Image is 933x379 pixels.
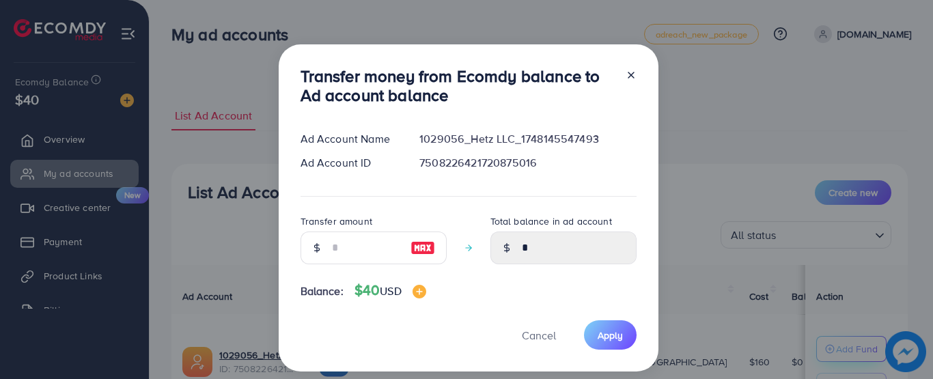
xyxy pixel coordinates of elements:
[522,328,556,343] span: Cancel
[301,283,344,299] span: Balance:
[290,131,409,147] div: Ad Account Name
[408,155,647,171] div: 7508226421720875016
[413,285,426,298] img: image
[584,320,637,350] button: Apply
[490,214,612,228] label: Total balance in ad account
[408,131,647,147] div: 1029056_Hetz LLC_1748145547493
[354,282,426,299] h4: $40
[290,155,409,171] div: Ad Account ID
[301,214,372,228] label: Transfer amount
[598,328,623,342] span: Apply
[380,283,401,298] span: USD
[410,240,435,256] img: image
[301,66,615,106] h3: Transfer money from Ecomdy balance to Ad account balance
[505,320,573,350] button: Cancel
